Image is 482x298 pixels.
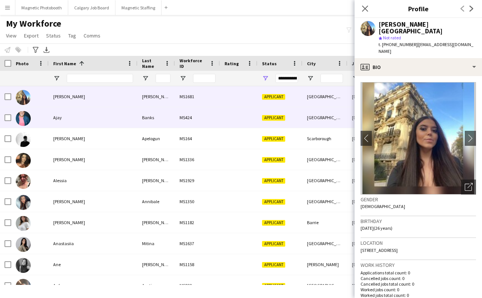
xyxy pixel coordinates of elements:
a: Tag [65,31,79,40]
div: MS1637 [175,233,220,254]
div: [DATE] [347,275,392,296]
input: Last Name Filter Input [156,74,171,83]
span: Status [46,32,61,39]
div: [GEOGRAPHIC_DATA] [302,149,347,170]
p: Cancelled jobs count: 0 [361,276,476,281]
span: Tag [68,32,76,39]
div: [GEOGRAPHIC_DATA] [302,233,347,254]
div: [GEOGRAPHIC_DATA] [302,275,347,296]
div: Mitina [138,233,175,254]
span: Joined [352,61,367,66]
div: [PERSON_NAME] [138,149,175,170]
a: View [3,31,19,40]
div: [DATE] [347,233,392,254]
div: Austin [138,275,175,296]
span: [STREET_ADDRESS] [361,247,398,253]
div: Scarborough [302,128,347,149]
img: Al-Amin Apelogun [16,132,31,147]
div: Ajay [49,107,138,128]
img: Ajay Banks [16,111,31,126]
div: [PERSON_NAME][GEOGRAPHIC_DATA] [379,21,476,34]
a: Export [21,31,42,40]
p: Cancelled jobs total count: 0 [361,281,476,287]
div: [DATE] [347,107,392,128]
a: Comms [81,31,103,40]
div: Ane [49,254,138,275]
span: [DEMOGRAPHIC_DATA] [361,204,405,209]
div: [GEOGRAPHIC_DATA] [302,191,347,212]
div: [DATE] [347,149,392,170]
button: Open Filter Menu [142,75,149,82]
p: Applications total count: 0 [361,270,476,276]
div: [DATE] [347,128,392,149]
button: Open Filter Menu [262,75,269,82]
div: MS1929 [175,170,220,191]
div: [PERSON_NAME] [49,149,138,170]
div: Bio [355,58,482,76]
button: Open Filter Menu [53,75,60,82]
img: Alejandra Luzuriaga [16,153,31,168]
div: MS1336 [175,149,220,170]
div: [DATE] [347,191,392,212]
img: Anastasiia Mitina [16,237,31,252]
div: MS164 [175,128,220,149]
span: First Name [53,61,76,66]
span: t. [PHONE_NUMBER] [379,42,418,47]
h3: Gender [361,196,476,203]
div: MS1681 [175,86,220,107]
span: Applicant [262,283,285,289]
span: My Workforce [6,18,61,29]
span: Applicant [262,157,285,163]
div: [DATE] [347,86,392,107]
span: | [EMAIL_ADDRESS][DOMAIN_NAME] [379,42,473,54]
span: View [6,32,16,39]
button: Open Filter Menu [307,75,314,82]
span: Applicant [262,94,285,100]
img: Aline Albernaz [16,216,31,231]
span: Workforce ID [180,58,207,69]
div: MS424 [175,107,220,128]
div: Apelogun [138,128,175,149]
app-action-btn: Advanced filters [31,45,40,54]
a: Status [43,31,64,40]
div: [PERSON_NAME] [49,86,138,107]
div: [PERSON_NAME][GEOGRAPHIC_DATA] [138,86,175,107]
div: [GEOGRAPHIC_DATA] [302,107,347,128]
button: Magnetic Staffing [115,0,162,15]
div: Barrie [302,212,347,233]
div: Banks [138,107,175,128]
div: [PERSON_NAME] [138,254,175,275]
h3: Location [361,240,476,246]
span: Applicant [262,178,285,184]
div: [PERSON_NAME] [138,170,175,191]
button: Magnetic Photobooth [15,0,68,15]
app-action-btn: Export XLSX [42,45,51,54]
div: [GEOGRAPHIC_DATA] [302,86,347,107]
img: Ane Oliveira [16,258,31,273]
img: Alicia Annibale [16,195,31,210]
input: Workforce ID Filter Input [193,74,216,83]
img: Aimee Durston - Heseltine [16,90,31,105]
div: [PERSON_NAME] [302,254,347,275]
img: Alessia Scappaticci [16,174,31,189]
span: [DATE] (26 years) [361,225,392,231]
div: MS1350 [175,191,220,212]
span: Comms [84,32,100,39]
div: Anfernee [49,275,138,296]
div: [PERSON_NAME] [138,212,175,233]
input: City Filter Input [320,74,343,83]
h3: Work history [361,262,476,268]
span: Applicant [262,136,285,142]
div: [PERSON_NAME] [49,128,138,149]
div: [PERSON_NAME] [49,212,138,233]
p: Worked jobs count: 0 [361,287,476,292]
span: Applicant [262,199,285,205]
div: Anastasiia [49,233,138,254]
div: [GEOGRAPHIC_DATA] [302,170,347,191]
span: Status [262,61,277,66]
p: Worked jobs total count: 0 [361,292,476,298]
span: Applicant [262,115,285,121]
span: Export [24,32,39,39]
span: Applicant [262,220,285,226]
div: MS809 [175,275,220,296]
